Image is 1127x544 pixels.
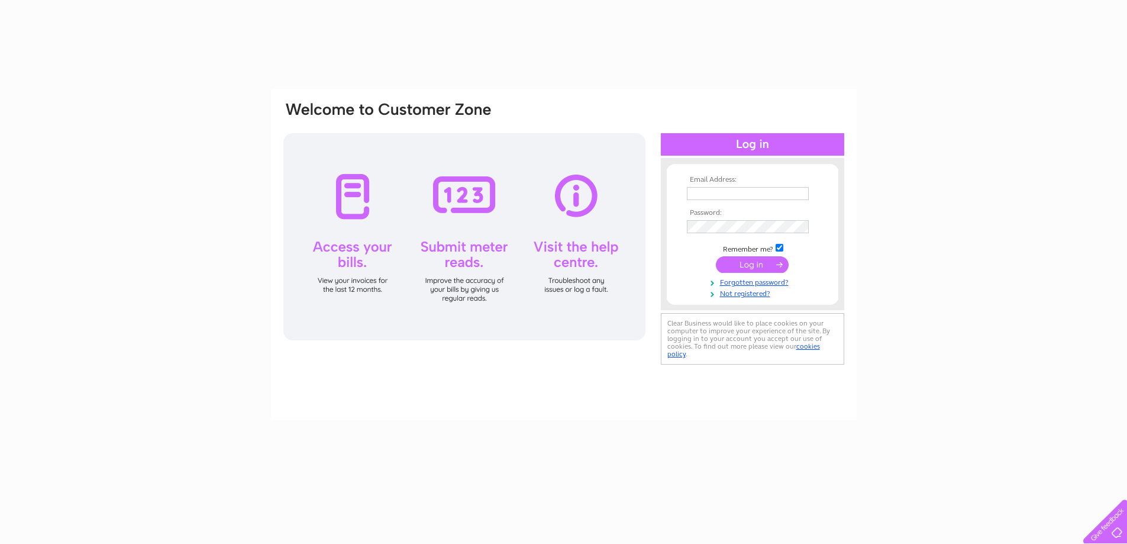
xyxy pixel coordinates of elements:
[687,276,821,287] a: Forgotten password?
[684,209,821,217] th: Password:
[687,287,821,298] a: Not registered?
[667,342,820,358] a: cookies policy
[661,313,844,365] div: Clear Business would like to place cookies on your computer to improve your experience of the sit...
[684,242,821,254] td: Remember me?
[716,256,789,273] input: Submit
[684,176,821,184] th: Email Address:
